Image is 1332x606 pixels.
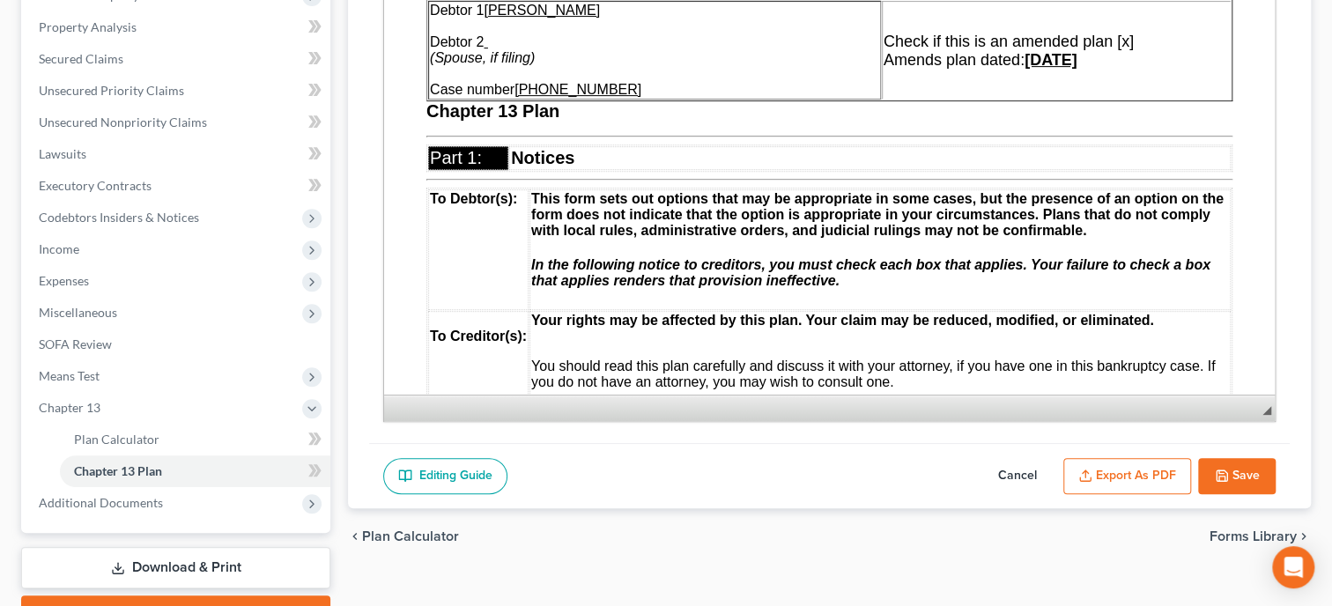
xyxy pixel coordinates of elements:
span: Miscellaneous [39,305,117,320]
span: Unsecured Priority Claims [39,83,184,98]
span: Forms Library [1210,529,1297,543]
span: Lawsuits [39,146,86,161]
span: Plan Calculator [362,529,459,543]
span: Part 1: [46,150,98,169]
button: Save [1198,458,1276,495]
span: Chapter 13 Plan [42,103,175,122]
span: In the following notice to creditors, you must check each box that applies. Your failure to check... [147,259,826,290]
button: chevron_left Plan Calculator [348,529,459,543]
a: Chapter 13 Plan [60,455,330,487]
span: Executory Contracts [39,178,152,193]
span: Your rights may be affected by this plan. Your claim may be reduced, modified, or eliminated. [147,314,770,329]
u: [DATE] [640,53,693,70]
button: Export as PDF [1063,458,1191,495]
a: Unsecured Priority Claims [25,75,330,107]
span: Chapter 13 Plan [74,463,162,478]
span: This form sets out options that may be appropriate in some cases, but the presence of an option o... [147,193,840,240]
button: Forms Library chevron_right [1210,529,1311,543]
span: Amends plan dated: [499,53,693,70]
a: SOFA Review [25,329,330,360]
a: Property Analysis [25,11,330,43]
span: Secured Claims [39,51,123,66]
span: To Creditor(s): [46,330,143,345]
i: chevron_right [1297,529,1311,543]
div: Open Intercom Messenger [1272,546,1314,588]
a: Plan Calculator [60,424,330,455]
span: Check if this is an amended plan [x] [499,34,750,52]
span: Notices [127,150,190,169]
span: Codebtors Insiders & Notices [39,210,199,225]
a: Download & Print [21,547,330,588]
span: SOFA Review [39,336,112,351]
a: Lawsuits [25,138,330,170]
a: Secured Claims [25,43,330,75]
span: You should read this plan carefully and discuss it with your attorney, if you have one in this ba... [147,360,831,391]
span: Chapter 13 [39,400,100,415]
span: To Debtor(s): [46,193,133,208]
span: Means Test [39,368,100,383]
i: chevron_left [348,529,362,543]
button: Cancel [979,458,1056,495]
span: Resize [1262,406,1271,415]
span: Expenses [39,273,89,288]
a: Editing Guide [383,458,507,495]
span: Income [39,241,79,256]
span: Plan Calculator [74,432,159,447]
span: Property Analysis [39,19,137,34]
a: Executory Contracts [25,170,330,202]
span: Additional Documents [39,495,163,510]
a: Unsecured Nonpriority Claims [25,107,330,138]
span: Unsecured Nonpriority Claims [39,115,207,129]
